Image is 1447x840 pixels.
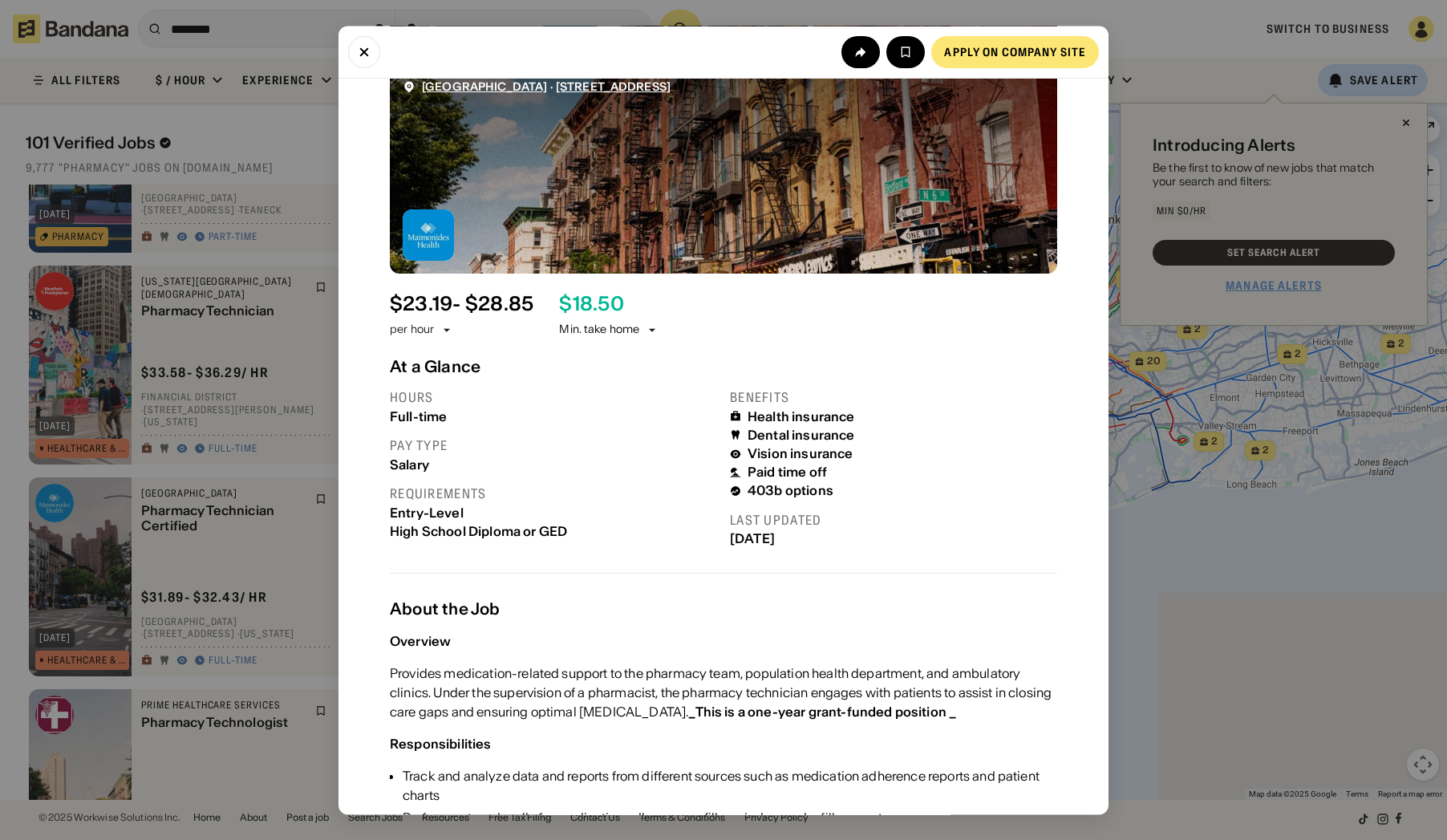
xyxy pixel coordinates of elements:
div: Health insurance [748,409,855,424]
div: Responsibilities [390,736,492,752]
div: Track and analyze data and reports from different sources such as medication adherence reports an... [403,766,1057,805]
div: Paid time off [748,465,827,481]
div: 403b options [748,484,833,499]
div: Benefits [730,389,1057,406]
div: · [422,80,671,94]
div: Salary [390,457,717,473]
span: [GEOGRAPHIC_DATA] [422,79,547,94]
div: Entry-Level [390,505,717,521]
div: Overview [390,633,451,649]
div: $ 23.19 - $28.85 [390,293,533,316]
div: Dental insurance [748,428,855,443]
div: Pay type [390,437,717,454]
div: Hours [390,389,717,406]
div: Vision insurance [748,447,853,462]
div: Perform outreach calls for medication adherence refill reminders and refill requests. [403,808,1057,827]
div: About the Job [390,599,1057,619]
div: Apply on company site [944,46,1086,57]
div: Requirements [390,485,717,502]
img: Maimonides Medical Center logo [403,209,454,261]
div: Provides medication-related support to the pharmacy team, population health department, and ambul... [390,663,1057,721]
span: [STREET_ADDRESS] [556,79,671,94]
div: $ 18.50 [559,293,623,316]
div: Last updated [730,512,1057,529]
div: Min. take home [559,323,659,339]
button: Close [348,35,380,67]
div: At a Glance [390,357,1057,376]
div: per hour [390,323,434,339]
div: High School Diploma or GED [390,524,717,539]
div: Full-time [390,409,717,424]
div: [DATE] [730,532,1057,547]
div: _This is a one-year grant-funded position _ [688,704,956,720]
